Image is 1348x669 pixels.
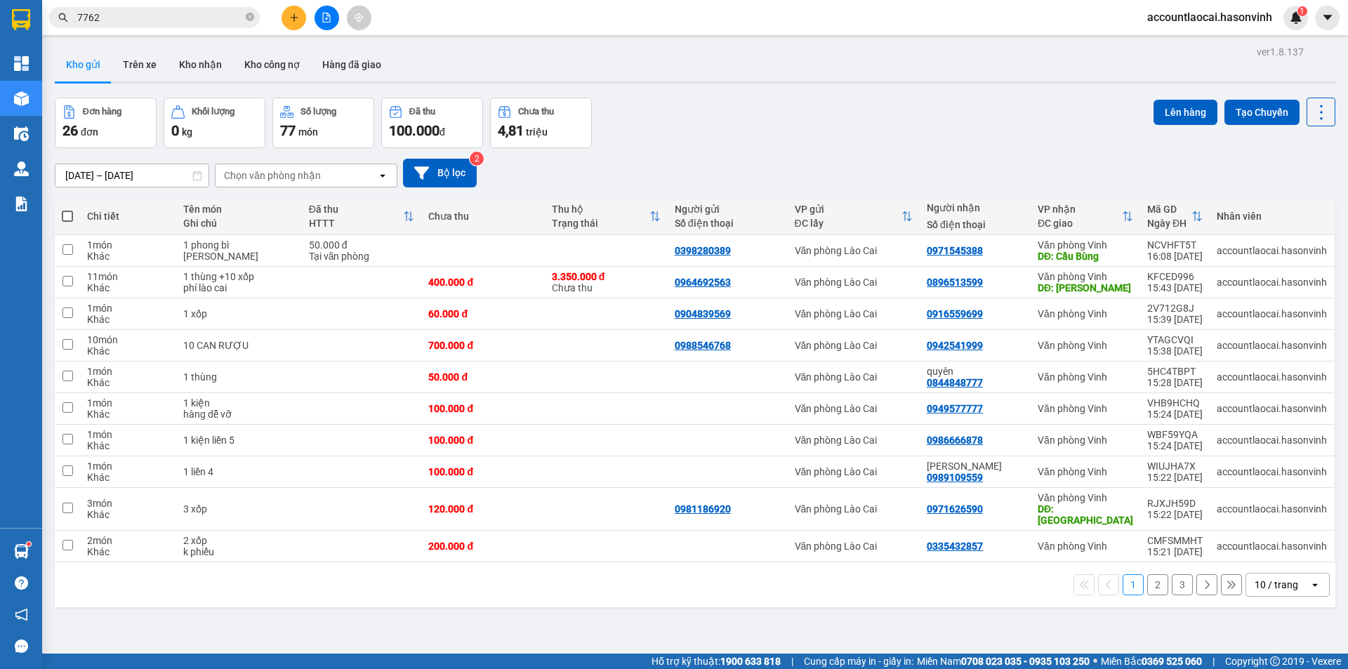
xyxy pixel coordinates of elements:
[1154,100,1217,125] button: Lên hàng
[1224,100,1300,125] button: Tạo Chuyến
[381,98,483,148] button: Đã thu100.000đ
[552,204,649,215] div: Thu hộ
[27,542,31,546] sup: 1
[87,546,169,557] div: Khác
[795,466,913,477] div: Văn phòng Lào Cai
[168,48,233,81] button: Kho nhận
[164,98,265,148] button: Khối lượng0kg
[272,98,374,148] button: Số lượng77món
[795,435,913,446] div: Văn phòng Lào Cai
[183,435,294,446] div: 1 kiện liền 5
[927,340,983,351] div: 0942541999
[927,202,1024,213] div: Người nhận
[183,409,294,420] div: hàng dễ vỡ
[309,239,415,251] div: 50.000 đ
[1038,340,1133,351] div: Văn phòng Vinh
[1217,503,1327,515] div: accountlaocai.hasonvinh
[490,98,592,148] button: Chưa thu4,81 triệu
[927,245,983,256] div: 0971545388
[83,107,121,117] div: Đơn hàng
[87,239,169,251] div: 1 món
[87,282,169,293] div: Khác
[403,159,477,187] button: Bộ lọc
[87,397,169,409] div: 1 món
[1038,503,1133,526] div: DĐ: HÀ TĨNH
[12,9,30,30] img: logo-vxr
[14,91,29,106] img: warehouse-icon
[1038,371,1133,383] div: Văn phòng Vinh
[55,98,157,148] button: Đơn hàng26đơn
[183,340,294,351] div: 10 CAN RƯỢU
[1142,656,1202,667] strong: 0369 525 060
[1147,251,1203,262] div: 16:08 [DATE]
[927,219,1024,230] div: Số điện thoại
[1270,656,1280,666] span: copyright
[183,239,294,251] div: 1 phong bì
[1140,198,1210,235] th: Toggle SortBy
[1321,11,1334,24] span: caret-down
[87,377,169,388] div: Khác
[927,403,983,414] div: 0949577777
[1315,6,1340,30] button: caret-down
[300,107,336,117] div: Số lượng
[1147,282,1203,293] div: 15:43 [DATE]
[428,466,537,477] div: 100.000 đ
[1217,403,1327,414] div: accountlaocai.hasonvinh
[309,251,415,262] div: Tại văn phòng
[1038,435,1133,446] div: Văn phòng Vinh
[927,461,1024,472] div: LY VINH
[87,409,169,420] div: Khác
[1147,334,1203,345] div: YTAGCVQI
[675,245,731,256] div: 0398280389
[87,345,169,357] div: Khác
[1038,492,1133,503] div: Văn phòng Vinh
[183,466,294,477] div: 1 liền 4
[87,303,169,314] div: 1 món
[1038,403,1133,414] div: Văn phòng Vinh
[87,498,169,509] div: 3 món
[927,435,983,446] div: 0986666878
[182,126,192,138] span: kg
[14,126,29,141] img: warehouse-icon
[298,126,318,138] span: món
[87,334,169,345] div: 10 món
[14,56,29,71] img: dashboard-icon
[1172,574,1193,595] button: 3
[1038,308,1133,319] div: Văn phòng Vinh
[87,440,169,451] div: Khác
[1300,6,1304,16] span: 1
[675,340,731,351] div: 0988546768
[58,13,68,22] span: search
[795,503,913,515] div: Văn phòng Lào Cai
[1217,211,1327,222] div: Nhân viên
[1038,541,1133,552] div: Văn phòng Vinh
[192,107,234,117] div: Khối lượng
[788,198,920,235] th: Toggle SortBy
[183,308,294,319] div: 1 xốp
[183,218,294,229] div: Ghi chú
[171,122,179,139] span: 0
[389,122,440,139] span: 100.000
[1038,239,1133,251] div: Văn phòng Vinh
[675,308,731,319] div: 0904839569
[280,122,296,139] span: 77
[1147,204,1191,215] div: Mã GD
[795,541,913,552] div: Văn phòng Lào Cai
[1038,282,1133,293] div: DĐ: hồng lĩnh
[498,122,524,139] span: 4,81
[1217,308,1327,319] div: accountlaocai.hasonvinh
[1038,466,1133,477] div: Văn phòng Vinh
[428,308,537,319] div: 60.000 đ
[1147,409,1203,420] div: 15:24 [DATE]
[309,218,404,229] div: HTTT
[675,218,781,229] div: Số điện thoại
[927,541,983,552] div: 0335432857
[14,544,29,559] img: warehouse-icon
[309,204,404,215] div: Đã thu
[526,126,548,138] span: triệu
[183,251,294,262] div: Triệu Béo
[1147,472,1203,483] div: 15:22 [DATE]
[77,10,243,25] input: Tìm tên, số ĐT hoặc mã đơn
[246,11,254,25] span: close-circle
[927,377,983,388] div: 0844848777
